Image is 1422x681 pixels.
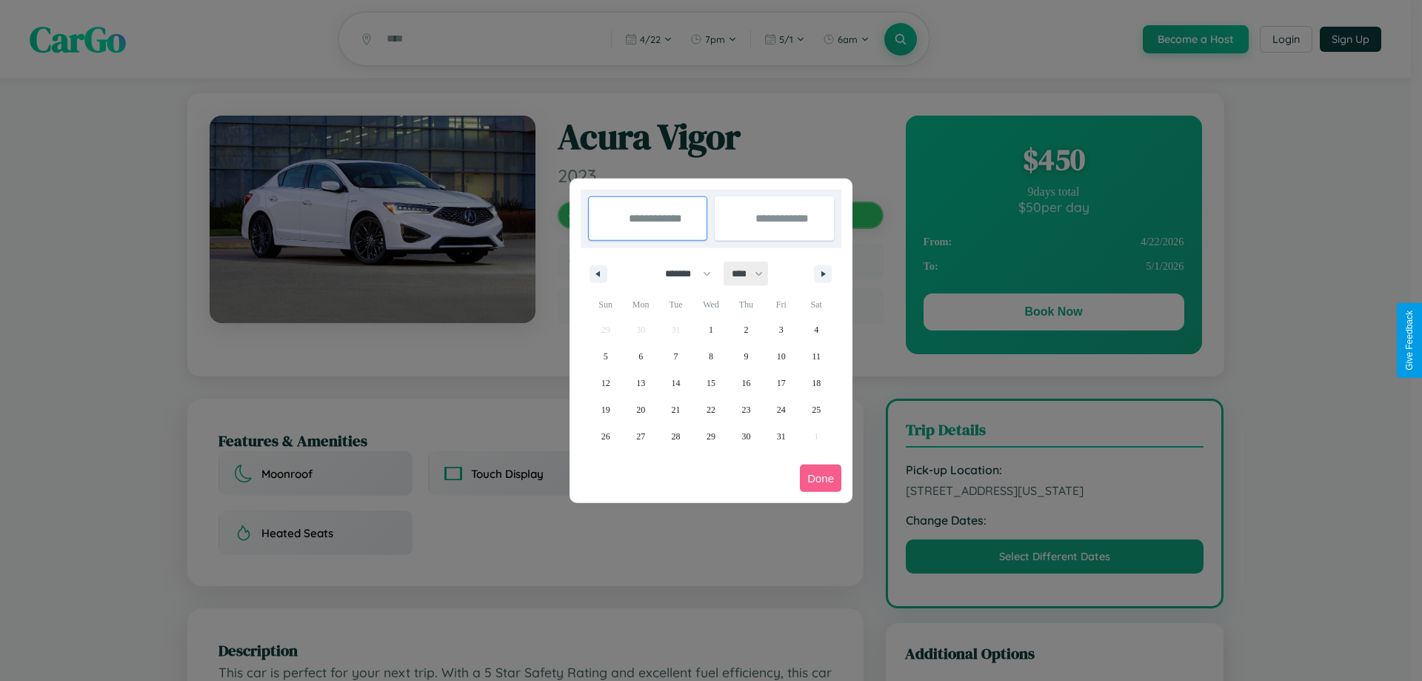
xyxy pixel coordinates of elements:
span: 16 [741,370,750,396]
span: 31 [777,423,786,450]
span: 1 [709,316,713,343]
button: 21 [658,396,693,423]
button: 8 [693,343,728,370]
button: 3 [764,316,798,343]
span: 15 [707,370,715,396]
span: Fri [764,293,798,316]
button: 15 [693,370,728,396]
span: Tue [658,293,693,316]
span: 19 [601,396,610,423]
span: Sun [588,293,623,316]
span: Thu [729,293,764,316]
span: 8 [709,343,713,370]
span: 21 [672,396,681,423]
span: 9 [744,343,748,370]
button: 1 [693,316,728,343]
span: 17 [777,370,786,396]
span: 7 [674,343,678,370]
button: 6 [623,343,658,370]
span: Wed [693,293,728,316]
button: 23 [729,396,764,423]
button: Done [800,465,841,492]
span: 23 [741,396,750,423]
span: 11 [812,343,821,370]
span: 18 [812,370,821,396]
button: 14 [658,370,693,396]
span: 29 [707,423,715,450]
button: 9 [729,343,764,370]
button: 30 [729,423,764,450]
button: 29 [693,423,728,450]
span: 14 [672,370,681,396]
span: 30 [741,423,750,450]
span: 2 [744,316,748,343]
span: 3 [779,316,784,343]
button: 19 [588,396,623,423]
button: 25 [799,396,834,423]
button: 13 [623,370,658,396]
button: 16 [729,370,764,396]
button: 12 [588,370,623,396]
span: 5 [604,343,608,370]
button: 31 [764,423,798,450]
span: Sat [799,293,834,316]
span: 13 [636,370,645,396]
span: 6 [638,343,643,370]
span: 10 [777,343,786,370]
button: 27 [623,423,658,450]
span: 12 [601,370,610,396]
span: 24 [777,396,786,423]
button: 24 [764,396,798,423]
span: 27 [636,423,645,450]
button: 5 [588,343,623,370]
button: 22 [693,396,728,423]
button: 18 [799,370,834,396]
button: 26 [588,423,623,450]
span: 25 [812,396,821,423]
button: 28 [658,423,693,450]
button: 2 [729,316,764,343]
button: 10 [764,343,798,370]
button: 7 [658,343,693,370]
span: 28 [672,423,681,450]
span: 22 [707,396,715,423]
button: 17 [764,370,798,396]
button: 4 [799,316,834,343]
div: Give Feedback [1404,310,1415,371]
button: 20 [623,396,658,423]
span: 26 [601,423,610,450]
span: 4 [814,316,818,343]
button: 11 [799,343,834,370]
span: Mon [623,293,658,316]
span: 20 [636,396,645,423]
